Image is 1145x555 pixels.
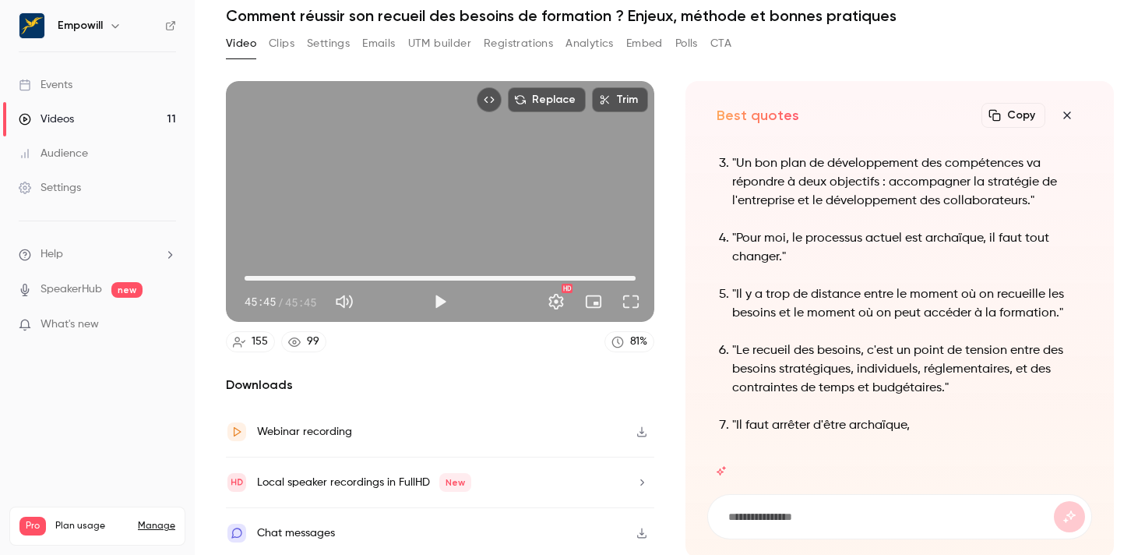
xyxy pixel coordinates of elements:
[562,284,572,293] div: HD
[565,31,614,56] button: Analytics
[626,31,663,56] button: Embed
[226,331,275,352] a: 155
[19,180,81,196] div: Settings
[157,318,176,332] iframe: Noticeable Trigger
[508,87,586,112] button: Replace
[19,111,74,127] div: Videos
[362,31,395,56] button: Emails
[710,31,731,56] button: CTA
[732,285,1083,323] p: "Il y a trop de distance entre le moment où on recueille les besoins et le moment où on peut accé...
[257,473,471,492] div: Local speaker recordings in FullHD
[717,106,799,125] h2: Best quotes
[226,31,256,56] button: Video
[41,316,99,333] span: What's new
[19,517,46,536] span: Pro
[19,246,176,263] li: help-dropdown-opener
[226,376,654,394] h2: Downloads
[41,281,102,298] a: SpeakerHub
[477,87,502,112] button: Embed video
[19,146,88,161] div: Audience
[58,18,103,34] h6: Empowill
[307,334,319,350] div: 99
[675,31,698,56] button: Polls
[615,286,646,317] button: Full screen
[425,286,456,317] button: Play
[226,6,1114,25] h1: Comment réussir son recueil des besoins de formation ? Enjeux, méthode et bonnes pratiques
[732,416,1083,435] p: "Il faut arrêter d'être archaïque,
[484,31,553,56] button: Registrations
[245,294,316,310] div: 45:45
[257,524,335,543] div: Chat messages
[252,334,268,350] div: 155
[111,282,143,298] span: new
[592,87,648,112] button: Trim
[329,286,360,317] button: Mute
[981,103,1045,128] button: Copy
[277,294,284,310] span: /
[41,246,63,263] span: Help
[281,331,326,352] a: 99
[19,77,72,93] div: Events
[285,294,316,310] span: 45:45
[541,286,572,317] button: Settings
[578,286,609,317] button: Turn on miniplayer
[245,294,276,310] span: 45:45
[732,341,1083,398] p: "Le recueil des besoins, c'est un point de tension entre des besoins stratégiques, individuels, r...
[732,154,1083,210] p: "Un bon plan de développement des compétences va répondre à deux objectifs : accompagner la strat...
[269,31,294,56] button: Clips
[408,31,471,56] button: UTM builder
[55,520,129,532] span: Plan usage
[630,334,647,350] div: 81 %
[439,473,471,492] span: New
[257,422,352,441] div: Webinar recording
[19,13,44,38] img: Empowill
[604,331,654,352] a: 81%
[732,229,1083,267] p: "Pour moi, le processus actuel est archaïque, il faut tout changer."
[138,520,175,532] a: Manage
[307,31,350,56] button: Settings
